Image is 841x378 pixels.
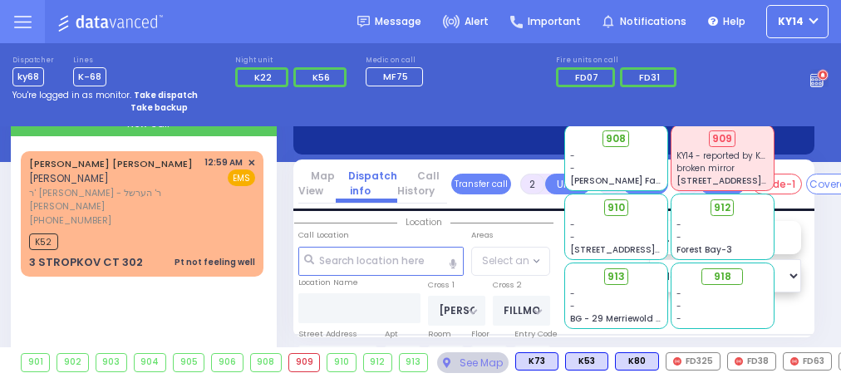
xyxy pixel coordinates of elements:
span: Important [528,14,581,29]
a: Call History [397,169,447,198]
span: EMS [228,169,255,186]
div: K80 [615,352,659,371]
div: 902 [57,354,87,371]
span: [STREET_ADDRESS][PERSON_NAME] [570,243,727,256]
div: FD38 [727,352,776,371]
div: BLS [515,352,558,371]
div: BLS [565,352,608,371]
label: Areas [471,229,494,241]
div: 910 [327,354,355,371]
label: Cross 1 [428,279,455,291]
img: red-radio-icon.svg [673,357,681,366]
label: Fire units on call [556,56,681,66]
a: [PERSON_NAME] [PERSON_NAME] [29,157,193,170]
label: Night unit [235,56,352,66]
span: Select an area [482,253,556,268]
div: 906 [212,354,242,371]
label: Floor [471,328,489,340]
span: [PERSON_NAME] Farm [570,174,668,187]
img: red-radio-icon.svg [790,357,799,366]
span: ky68 [12,67,44,86]
div: - [676,300,769,312]
span: - [570,287,575,300]
span: K52 [29,233,58,250]
span: 910 [607,200,625,215]
strong: Take backup [130,101,188,114]
div: - [676,287,769,300]
label: Call Location [298,229,349,241]
img: red-radio-icon.svg [735,357,743,366]
span: 913 [607,269,625,284]
span: MF75 [383,70,408,83]
span: Message [375,14,421,29]
label: Dispatcher [12,56,54,66]
div: K53 [565,352,608,371]
span: You're logged in as monitor. [12,89,131,101]
span: [PERSON_NAME] [29,171,109,185]
div: See map [437,352,509,373]
span: broken mirror [676,162,735,174]
input: Search location here [298,247,464,277]
span: Forest Bay-3 [676,243,732,256]
span: Alert [465,14,489,29]
span: K22 [254,71,272,84]
span: FD07 [575,71,598,84]
span: KY14 [778,14,804,29]
button: KY14 [766,5,829,38]
div: 909 [289,354,319,371]
a: Dispatch info [336,169,397,198]
span: - [570,150,575,162]
label: Location Name [298,277,358,288]
label: Room [428,328,451,340]
img: Logo [57,12,168,32]
button: UNIT [545,174,591,194]
span: K56 [312,71,330,84]
span: Help [723,14,745,29]
label: Medic on call [366,56,428,66]
div: Pt not feeling well [175,256,255,268]
span: KY14 - reported by K90 [676,150,772,162]
span: 908 [606,131,626,146]
label: Apt [385,328,398,340]
div: 904 [135,354,165,371]
label: Street Address [298,328,357,340]
div: 912 [364,354,391,371]
span: Location [397,216,450,228]
span: - [676,218,681,231]
div: 903 [96,354,126,371]
label: Entry Code [514,328,558,340]
label: Cross 2 [493,279,522,291]
span: - [570,218,575,231]
img: message.svg [357,16,370,28]
span: ✕ [248,156,255,170]
span: K-68 [73,67,106,86]
span: BG - 29 Merriewold S. [570,312,663,325]
span: FD31 [639,71,660,84]
div: 901 [22,354,49,371]
span: - [676,231,681,243]
button: Transfer call [451,174,511,194]
div: FD63 [783,352,832,371]
div: K73 [515,352,558,371]
div: 3 STROPKOV CT 302 [29,254,143,271]
label: Lines [73,56,106,66]
span: - [570,231,575,243]
strong: Take dispatch [134,89,198,101]
a: Map View [298,169,336,198]
div: FD325 [666,352,721,371]
span: 912 [714,200,730,215]
span: [PHONE_NUMBER] [29,214,111,227]
div: 913 [400,354,427,371]
span: 12:59 AM [204,156,243,169]
span: - [570,300,575,312]
div: 909 [709,130,735,147]
div: - [676,312,769,325]
span: 918 [714,269,731,284]
div: BLS [615,352,659,371]
span: ר' [PERSON_NAME] - ר' הערשל [PERSON_NAME] [29,186,199,214]
div: 905 [174,354,204,371]
span: Notifications [620,14,686,29]
span: [STREET_ADDRESS][PERSON_NAME] [676,174,834,187]
div: 908 [251,354,281,371]
span: - [570,162,575,174]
